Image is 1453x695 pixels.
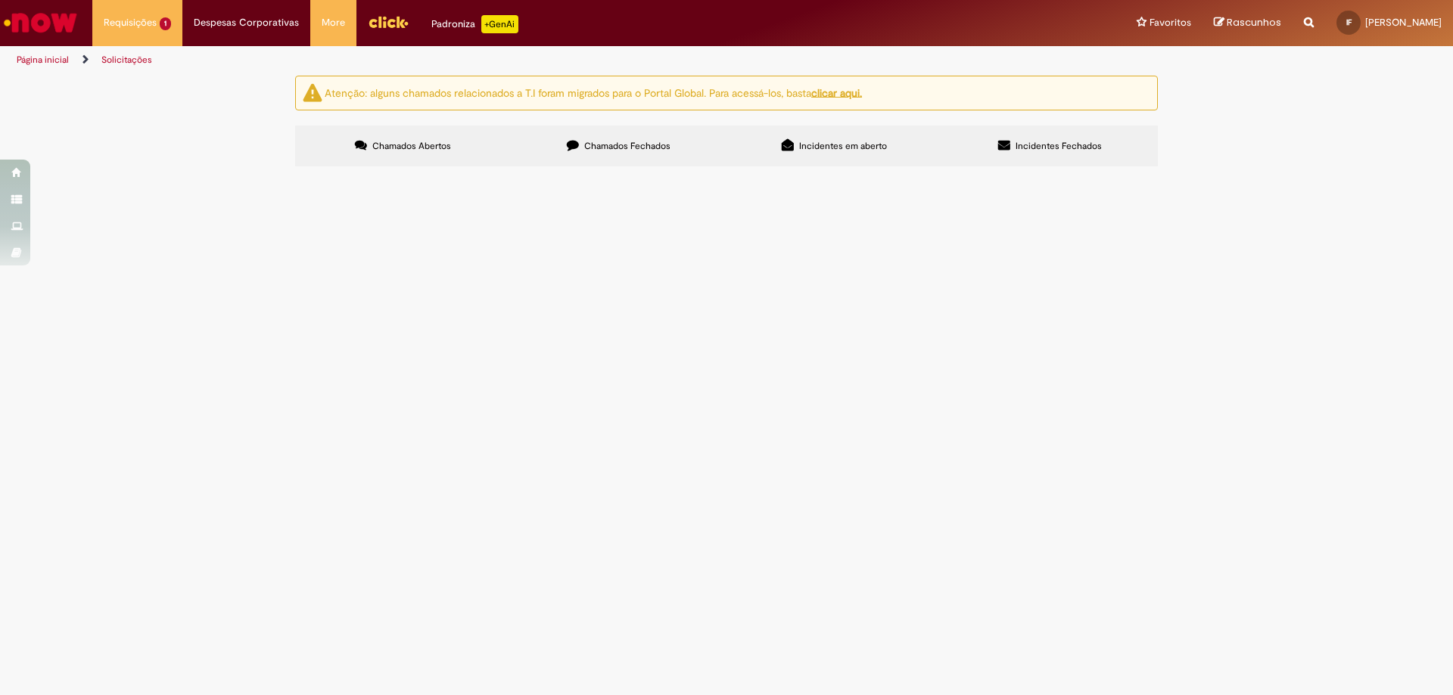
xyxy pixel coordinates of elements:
img: click_logo_yellow_360x200.png [368,11,409,33]
img: ServiceNow [2,8,79,38]
span: Chamados Abertos [372,140,451,152]
ng-bind-html: Atenção: alguns chamados relacionados a T.I foram migrados para o Portal Global. Para acessá-los,... [325,85,862,99]
span: Incidentes Fechados [1016,140,1102,152]
a: Solicitações [101,54,152,66]
span: Despesas Corporativas [194,15,299,30]
span: Rascunhos [1227,15,1281,29]
span: Incidentes em aberto [799,140,887,152]
p: +GenAi [481,15,518,33]
ul: Trilhas de página [11,46,957,74]
span: IF [1346,17,1352,27]
span: [PERSON_NAME] [1365,16,1442,29]
span: Requisições [104,15,157,30]
span: More [322,15,345,30]
a: Página inicial [17,54,69,66]
a: Rascunhos [1214,16,1281,30]
span: Chamados Fechados [584,140,670,152]
a: clicar aqui. [811,85,862,99]
div: Padroniza [431,15,518,33]
span: 1 [160,17,171,30]
span: Favoritos [1150,15,1191,30]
